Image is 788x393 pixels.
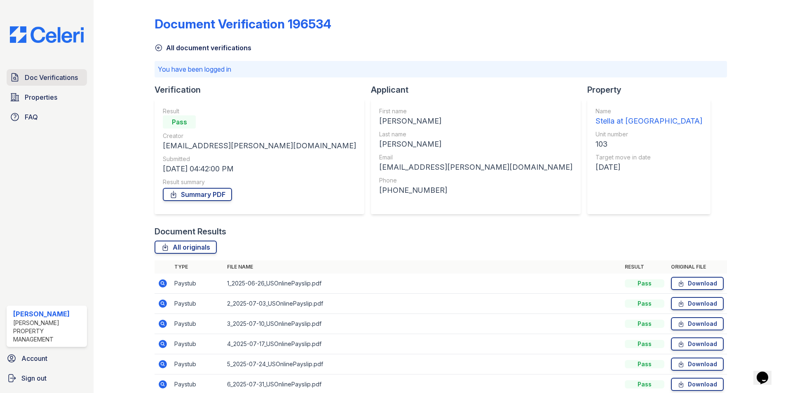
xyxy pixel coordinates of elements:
div: Pass [625,299,664,308]
div: Last name [379,130,572,138]
td: 5_2025-07-24_USOnlinePayslip.pdf [224,354,621,374]
div: [PERSON_NAME] [379,138,572,150]
th: Original file [668,260,727,274]
td: 1_2025-06-26_USOnlinePayslip.pdf [224,274,621,294]
td: Paystub [171,274,224,294]
a: Download [671,358,724,371]
td: Paystub [171,294,224,314]
div: Verification [155,84,371,96]
div: [EMAIL_ADDRESS][PERSON_NAME][DOMAIN_NAME] [163,140,356,152]
div: Phone [379,176,572,185]
a: Name Stella at [GEOGRAPHIC_DATA] [596,107,702,127]
p: You have been logged in [158,64,724,74]
div: Target move in date [596,153,702,161]
div: [EMAIL_ADDRESS][PERSON_NAME][DOMAIN_NAME] [379,161,572,173]
span: FAQ [25,112,38,122]
div: [DATE] [596,161,702,173]
span: Properties [25,92,57,102]
div: Pass [163,115,196,129]
div: Result [163,107,356,115]
span: Account [21,353,47,363]
th: File name [224,260,621,274]
img: CE_Logo_Blue-a8612792a0a2168367f1c8372b55b34899dd931a85d93a1a3d3e32e68fde9ad4.png [3,26,90,43]
a: Download [671,277,724,290]
div: Document Verification 196534 [155,16,331,31]
a: Download [671,317,724,330]
span: Doc Verifications [25,73,78,82]
div: First name [379,107,572,115]
div: Name [596,107,702,115]
td: 3_2025-07-10_USOnlinePayslip.pdf [224,314,621,334]
td: Paystub [171,334,224,354]
a: Download [671,337,724,351]
div: Unit number [596,130,702,138]
span: Sign out [21,373,47,383]
a: Account [3,350,90,367]
div: Result summary [163,178,356,186]
div: [PHONE_NUMBER] [379,185,572,196]
th: Type [171,260,224,274]
div: [PERSON_NAME] [379,115,572,127]
div: [PERSON_NAME] Property Management [13,319,84,344]
a: Sign out [3,370,90,386]
div: Pass [625,340,664,348]
iframe: chat widget [753,360,780,385]
div: Document Results [155,226,226,237]
div: Property [587,84,717,96]
a: Download [671,297,724,310]
div: Applicant [371,84,587,96]
div: Creator [163,132,356,140]
a: Download [671,378,724,391]
td: Paystub [171,314,224,334]
div: Email [379,153,572,161]
a: Doc Verifications [7,69,87,86]
a: All document verifications [155,43,251,53]
td: 2_2025-07-03_USOnlinePayslip.pdf [224,294,621,314]
td: Paystub [171,354,224,374]
a: FAQ [7,109,87,125]
div: [PERSON_NAME] [13,309,84,319]
div: Pass [625,279,664,288]
div: Pass [625,320,664,328]
a: All originals [155,241,217,254]
a: Summary PDF [163,188,232,201]
a: Properties [7,89,87,105]
div: 103 [596,138,702,150]
div: Stella at [GEOGRAPHIC_DATA] [596,115,702,127]
div: Pass [625,360,664,368]
div: Pass [625,380,664,388]
th: Result [621,260,668,274]
td: 4_2025-07-17_USOnlinePayslip.pdf [224,334,621,354]
div: [DATE] 04:42:00 PM [163,163,356,175]
div: Submitted [163,155,356,163]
